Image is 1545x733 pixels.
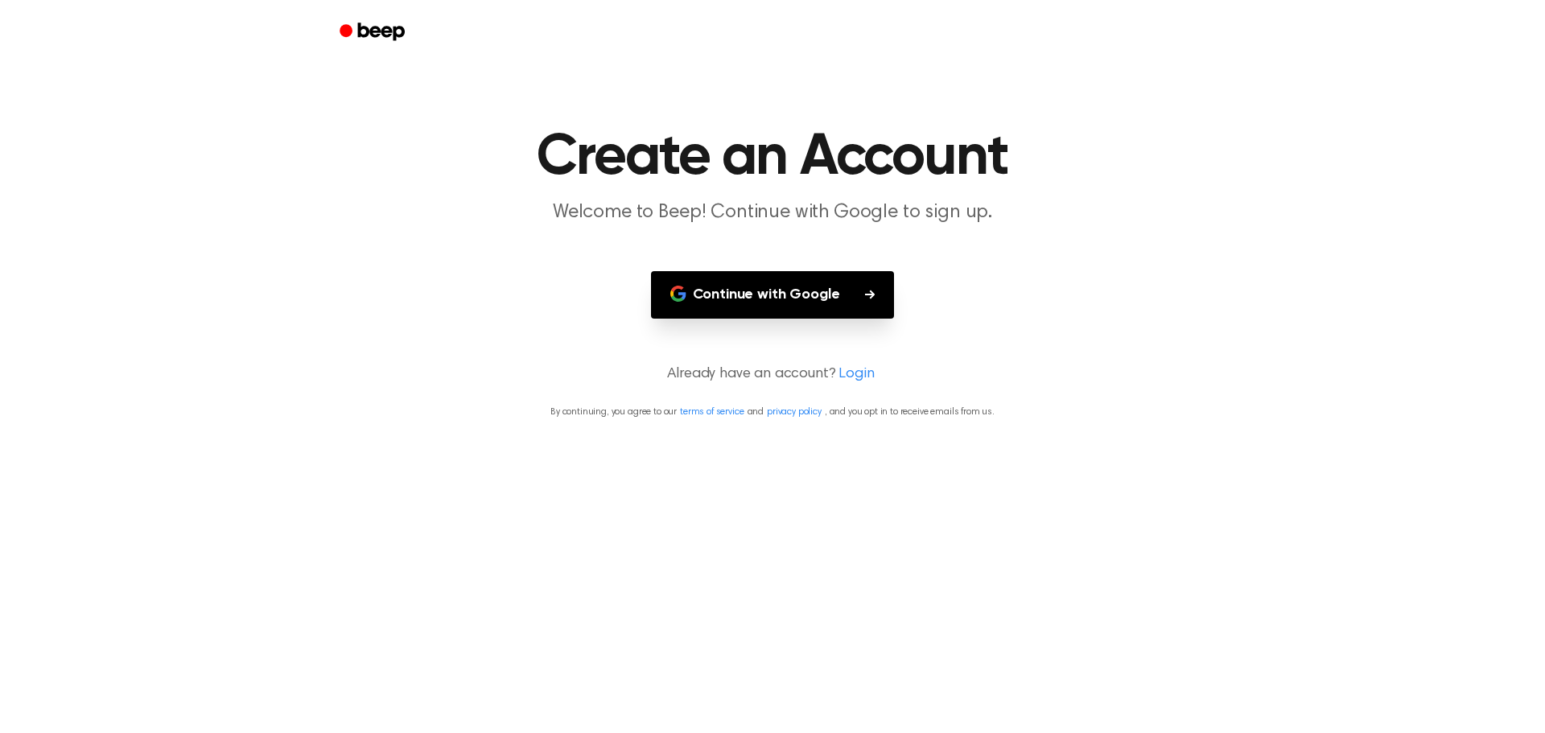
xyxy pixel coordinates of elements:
[328,17,419,48] a: Beep
[680,407,744,417] a: terms of service
[19,405,1526,419] p: By continuing, you agree to our and , and you opt in to receive emails from us.
[767,407,822,417] a: privacy policy
[19,364,1526,385] p: Already have an account?
[463,200,1081,226] p: Welcome to Beep! Continue with Google to sign up.
[838,364,874,385] a: Login
[360,129,1184,187] h1: Create an Account
[651,271,895,319] button: Continue with Google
